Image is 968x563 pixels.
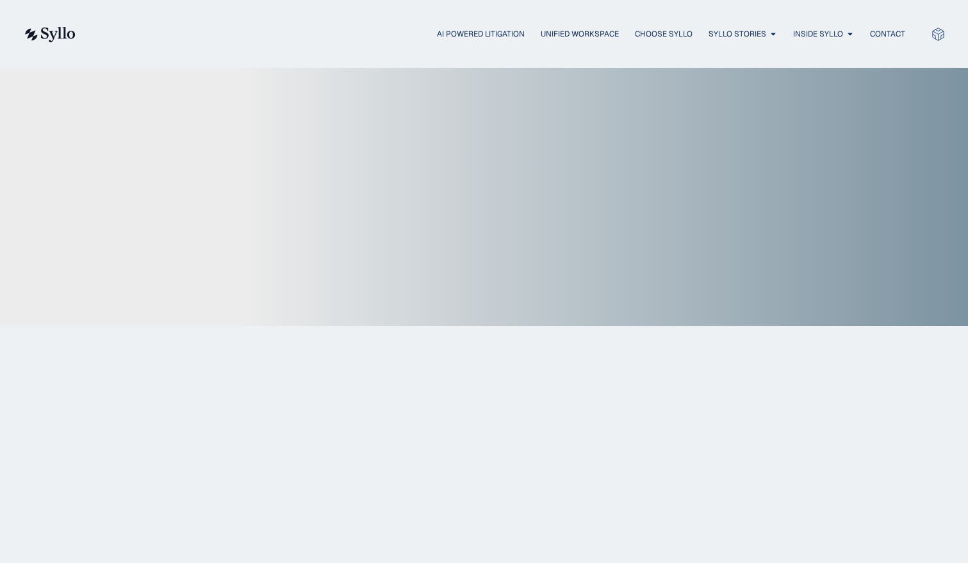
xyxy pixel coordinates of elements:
a: AI Powered Litigation [437,28,525,40]
a: Syllo Stories [709,28,766,40]
a: Contact [870,28,905,40]
img: syllo [23,27,76,42]
a: Inside Syllo [793,28,843,40]
nav: Menu [101,28,905,40]
a: Choose Syllo [635,28,693,40]
a: Unified Workspace [541,28,619,40]
div: Menu Toggle [101,28,905,40]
